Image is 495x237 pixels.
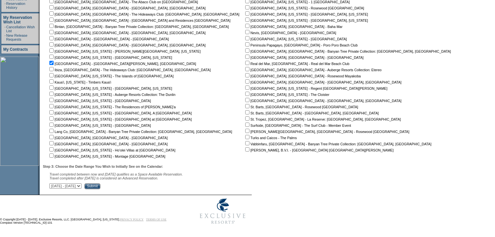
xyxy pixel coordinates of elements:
[48,93,175,97] nobr: [GEOGRAPHIC_DATA], [US_STATE] - Auberge Resorts Collection: The Dunlin
[48,37,169,41] nobr: [GEOGRAPHIC_DATA] - [GEOGRAPHIC_DATA] - [GEOGRAPHIC_DATA]
[48,74,173,78] nobr: [GEOGRAPHIC_DATA], [US_STATE] - The Islands of [GEOGRAPHIC_DATA]
[48,130,232,134] nobr: Lang Co, [GEOGRAPHIC_DATA] - Banyan Tree Private Collection: [GEOGRAPHIC_DATA], [GEOGRAPHIC_DATA]
[48,80,111,84] nobr: Kaua'i, [US_STATE] - Timbers Kaua'i
[244,19,368,22] nobr: [GEOGRAPHIC_DATA], [US_STATE] - [GEOGRAPHIC_DATA], [US_STATE]
[48,43,206,47] nobr: [GEOGRAPHIC_DATA], [GEOGRAPHIC_DATA] - [GEOGRAPHIC_DATA], [GEOGRAPHIC_DATA]
[244,124,351,127] nobr: Surfside, [GEOGRAPHIC_DATA] - The Surf Club - Member Event
[5,25,6,33] td: ·
[244,37,347,41] nobr: [GEOGRAPHIC_DATA], [US_STATE] - [GEOGRAPHIC_DATA]
[244,99,401,103] nobr: [GEOGRAPHIC_DATA], [GEOGRAPHIC_DATA] - [GEOGRAPHIC_DATA], [GEOGRAPHIC_DATA]
[6,33,27,41] a: New Release Requests
[6,25,35,33] a: Cancellation Wish List
[244,31,336,35] nobr: Nevis, [GEOGRAPHIC_DATA] - [GEOGRAPHIC_DATA]
[48,142,168,146] nobr: [GEOGRAPHIC_DATA], [GEOGRAPHIC_DATA] - [GEOGRAPHIC_DATA]
[6,2,25,9] a: Reservation History
[48,99,151,103] nobr: [GEOGRAPHIC_DATA], [US_STATE] - [GEOGRAPHIC_DATA]
[48,49,201,53] nobr: [GEOGRAPHIC_DATA], [US_STATE] - [PERSON_NAME][GEOGRAPHIC_DATA], [US_STATE]
[244,6,364,10] nobr: [GEOGRAPHIC_DATA], [US_STATE] - Rosewood [GEOGRAPHIC_DATA]
[49,172,183,176] span: Travel completed between now and [DATE] qualifies as a Space Available Reservation.
[244,117,401,121] nobr: St. Tropez, [GEOGRAPHIC_DATA] - La Reserve: [GEOGRAPHIC_DATA], [GEOGRAPHIC_DATA]
[48,105,176,109] nobr: [GEOGRAPHIC_DATA], [US_STATE] - The Residences of [PERSON_NAME]'a
[48,136,168,140] nobr: [GEOGRAPHIC_DATA], [GEOGRAPHIC_DATA] - [GEOGRAPHIC_DATA]
[194,195,252,228] img: Exclusive Resorts
[49,176,158,180] nobr: Travel completed after [DATE] is considered an Advanced Reservation.
[244,136,297,140] nobr: Turks and Caicos - The Palms
[48,124,151,127] nobr: [GEOGRAPHIC_DATA], [US_STATE] - [GEOGRAPHIC_DATA]
[244,68,382,72] nobr: [GEOGRAPHIC_DATA], [GEOGRAPHIC_DATA] - Auberge Resorts Collection: Etereo
[244,43,358,47] nobr: Peninsula Papagayo, [GEOGRAPHIC_DATA] - Poro Poro Beach Club
[244,80,401,84] nobr: [GEOGRAPHIC_DATA], [GEOGRAPHIC_DATA] - [GEOGRAPHIC_DATA], [GEOGRAPHIC_DATA]
[48,56,172,59] nobr: [GEOGRAPHIC_DATA], [US_STATE] - [GEOGRAPHIC_DATA], [US_STATE]
[244,12,368,16] nobr: [GEOGRAPHIC_DATA], [US_STATE] - [GEOGRAPHIC_DATA], [US_STATE]
[48,154,165,158] nobr: [GEOGRAPHIC_DATA], [US_STATE] - Montage [GEOGRAPHIC_DATA]
[84,183,100,189] input: Submit
[43,165,163,168] b: Step 3: Choose the Date Range You Wish to Initially See on the Calendar:
[5,2,6,9] td: ·
[5,33,6,41] td: ·
[244,25,342,29] nobr: [GEOGRAPHIC_DATA], [GEOGRAPHIC_DATA] - Baha Mar
[3,15,32,24] a: My Reservation Wish List
[244,74,361,78] nobr: [GEOGRAPHIC_DATA], [GEOGRAPHIC_DATA] - Rosewood Mayakoba
[48,68,211,72] nobr: Ibiza, [GEOGRAPHIC_DATA] - The Hideaways Club: [GEOGRAPHIC_DATA], [GEOGRAPHIC_DATA]
[48,6,206,10] nobr: [GEOGRAPHIC_DATA], [GEOGRAPHIC_DATA] - [GEOGRAPHIC_DATA], [GEOGRAPHIC_DATA]
[120,218,144,221] a: PRIVACY POLICY
[48,19,230,22] nobr: [GEOGRAPHIC_DATA], [GEOGRAPHIC_DATA] - [GEOGRAPHIC_DATA] and Residences [GEOGRAPHIC_DATA]
[244,142,431,146] nobr: Vabbinfaru, [GEOGRAPHIC_DATA] - Banyan Tree Private Collection: [GEOGRAPHIC_DATA], [GEOGRAPHIC_DATA]
[48,111,192,115] nobr: [GEOGRAPHIC_DATA], [US_STATE] - [GEOGRAPHIC_DATA], A [GEOGRAPHIC_DATA]
[48,12,239,16] nobr: [GEOGRAPHIC_DATA], [GEOGRAPHIC_DATA] - The Hideaways Club: [GEOGRAPHIC_DATA], [GEOGRAPHIC_DATA]
[244,62,349,66] nobr: Real del Mar, [GEOGRAPHIC_DATA] - Real del Mar Beach Club
[3,47,28,52] a: My Contracts
[244,130,409,134] nobr: [PERSON_NAME][GEOGRAPHIC_DATA], [GEOGRAPHIC_DATA] - Rosewood [GEOGRAPHIC_DATA]
[244,86,387,90] nobr: [GEOGRAPHIC_DATA], [US_STATE] - Regent [GEOGRAPHIC_DATA][PERSON_NAME]
[48,62,196,66] nobr: [GEOGRAPHIC_DATA] - [GEOGRAPHIC_DATA][PERSON_NAME], [GEOGRAPHIC_DATA]
[48,117,192,121] nobr: [GEOGRAPHIC_DATA], [US_STATE] - [GEOGRAPHIC_DATA] at [GEOGRAPHIC_DATA]
[48,86,172,90] nobr: [GEOGRAPHIC_DATA], [US_STATE] - [GEOGRAPHIC_DATA], [US_STATE]
[48,25,229,29] nobr: Bintan, [GEOGRAPHIC_DATA] - Banyan Tree Private Collection: [GEOGRAPHIC_DATA], [GEOGRAPHIC_DATA]
[244,111,379,115] nobr: St. Barts, [GEOGRAPHIC_DATA] - [GEOGRAPHIC_DATA], [GEOGRAPHIC_DATA]
[244,49,451,53] nobr: [GEOGRAPHIC_DATA], [GEOGRAPHIC_DATA] - Banyan Tree Private Collection: [GEOGRAPHIC_DATA], [GEOGRA...
[48,31,206,35] nobr: [GEOGRAPHIC_DATA], [GEOGRAPHIC_DATA] - [GEOGRAPHIC_DATA], [GEOGRAPHIC_DATA]
[244,148,394,152] nobr: [PERSON_NAME], B.V.I. - [GEOGRAPHIC_DATA] [GEOGRAPHIC_DATA][PERSON_NAME]
[146,218,167,221] a: TERMS OF USE
[244,56,363,59] nobr: [GEOGRAPHIC_DATA], [GEOGRAPHIC_DATA] - [GEOGRAPHIC_DATA]
[244,93,329,97] nobr: [GEOGRAPHIC_DATA], [US_STATE] - The Cloister
[48,148,175,152] nobr: [GEOGRAPHIC_DATA], [US_STATE] - Ho'olei Villas at [GEOGRAPHIC_DATA]
[244,105,358,109] nobr: St. Barts, [GEOGRAPHIC_DATA] - Rosewood [GEOGRAPHIC_DATA]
